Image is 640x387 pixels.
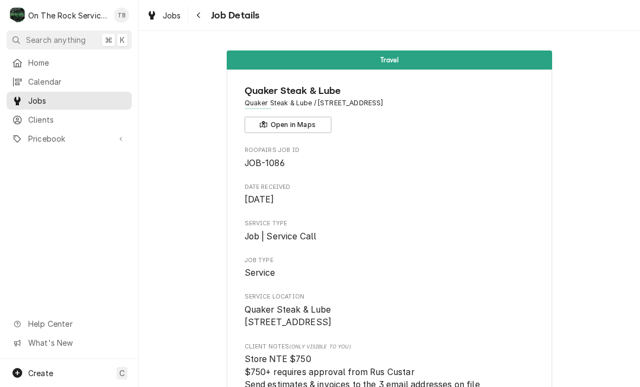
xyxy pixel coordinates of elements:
div: Job Type [245,256,535,280]
span: Service [245,268,276,278]
div: TB [114,8,129,23]
span: C [119,367,125,379]
span: Job Type [245,256,535,265]
div: Todd Brady's Avatar [114,8,129,23]
div: O [10,8,25,23]
div: Client Information [245,84,535,133]
span: Job Type [245,267,535,280]
span: Jobs [163,10,181,21]
span: Travel [380,56,399,64]
span: Job Details [208,8,260,23]
span: Date Received [245,193,535,206]
span: Address [245,98,535,108]
span: Service Type [245,219,535,228]
span: Pricebook [28,133,110,144]
span: Job | Service Call [245,231,317,242]
a: Calendar [7,73,132,91]
button: Open in Maps [245,117,331,133]
a: Jobs [7,92,132,110]
div: Roopairs Job ID [245,146,535,169]
span: Service Location [245,303,535,329]
span: Service Type [245,230,535,243]
a: Go to Help Center [7,315,132,333]
div: On The Rock Services [28,10,108,21]
span: Jobs [28,95,126,106]
span: Quaker Steak & Lube [STREET_ADDRESS] [245,304,332,328]
span: Create [28,369,53,378]
span: Name [245,84,535,98]
a: Clients [7,111,132,129]
a: Go to Pricebook [7,130,132,148]
span: JOB-1086 [245,158,285,168]
div: Service Type [245,219,535,243]
span: Roopairs Job ID [245,157,535,170]
span: Help Center [28,318,125,329]
span: What's New [28,337,125,348]
span: Clients [28,114,126,125]
div: Date Received [245,183,535,206]
span: Roopairs Job ID [245,146,535,155]
span: Service Location [245,293,535,301]
div: On The Rock Services's Avatar [10,8,25,23]
button: Navigate back [190,7,208,24]
a: Go to What's New [7,334,132,352]
span: Date Received [245,183,535,192]
a: Jobs [142,7,185,24]
a: Home [7,54,132,72]
span: K [120,34,125,46]
span: [DATE] [245,194,274,205]
div: Service Location [245,293,535,329]
span: ⌘ [105,34,112,46]
span: Calendar [28,76,126,87]
span: (Only Visible to You) [289,344,350,350]
span: Search anything [26,34,86,46]
div: Status [227,50,552,69]
span: Client Notes [245,342,535,351]
span: Home [28,57,126,68]
button: Search anything⌘K [7,30,132,49]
